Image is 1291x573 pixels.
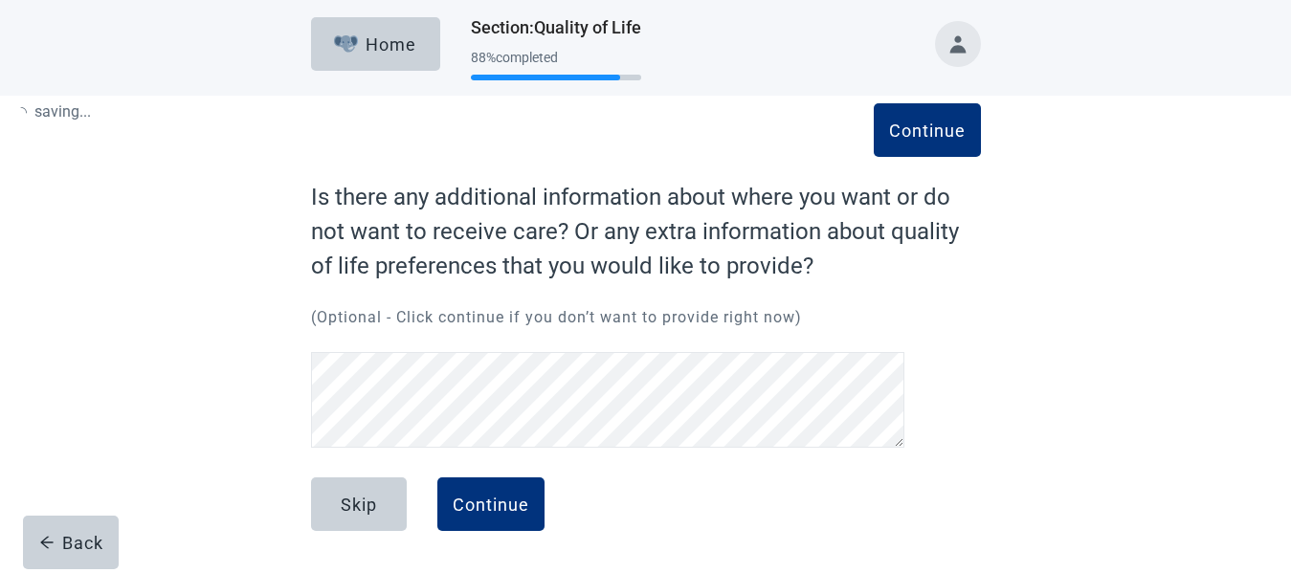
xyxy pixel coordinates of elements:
button: Skip [311,477,407,531]
h1: Section : Quality of Life [471,14,641,41]
button: Toggle account menu [935,21,981,67]
p: (Optional - Click continue if you don’t want to provide right now) [311,306,981,329]
button: arrow-leftBack [23,516,119,569]
div: Continue [889,121,966,140]
div: 88 % completed [471,50,641,65]
span: arrow-left [39,535,55,550]
span: loading [13,105,28,120]
div: Home [334,34,416,54]
div: Continue [453,495,529,514]
img: Elephant [334,35,358,53]
label: Is there any additional information about where you want or do not want to receive care? Or any e... [311,180,981,283]
button: Continue [437,477,545,531]
div: Back [39,533,103,552]
button: Continue [874,103,981,157]
button: ElephantHome [311,17,440,71]
div: Skip [341,495,377,514]
div: Progress section [471,42,641,89]
p: saving ... [15,99,91,123]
